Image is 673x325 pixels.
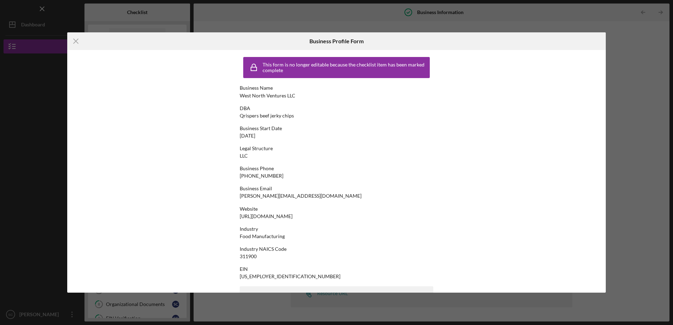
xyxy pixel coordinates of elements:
[240,173,283,179] div: [PHONE_NUMBER]
[240,234,285,239] div: Food Manufacturing
[240,186,433,191] div: Business Email
[240,254,257,259] div: 311900
[263,62,428,73] div: This form is no longer editable because the checklist item has been marked complete
[240,93,295,98] div: West North Ventures LLC
[240,153,248,159] div: LLC
[240,274,340,279] div: [US_EMPLOYER_IDENTIFICATION_NUMBER]
[240,85,433,91] div: Business Name
[240,133,255,139] div: [DATE]
[240,166,433,171] div: Business Phone
[240,146,433,151] div: Legal Structure
[240,106,433,111] div: DBA
[247,292,426,298] div: Ownership
[240,266,433,272] div: EIN
[240,193,361,199] div: [PERSON_NAME][EMAIL_ADDRESS][DOMAIN_NAME]
[309,38,364,44] h6: Business Profile Form
[240,206,433,212] div: Website
[240,214,293,219] div: [URL][DOMAIN_NAME]
[240,226,433,232] div: Industry
[240,113,294,119] div: Qrispers beef jerky chips
[240,246,433,252] div: Industry NAICS Code
[240,126,433,131] div: Business Start Date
